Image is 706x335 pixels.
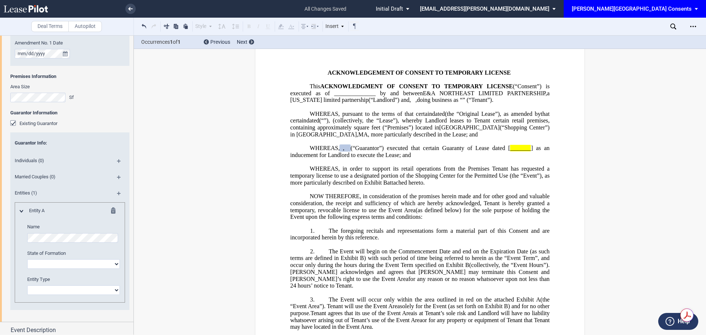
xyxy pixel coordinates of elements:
[290,275,551,289] span: for any reason or no reason whatsoever upon not less than 24
[432,110,445,117] span: dated
[10,74,56,79] b: Premises Information
[27,250,66,256] span: State of Formation
[329,296,534,303] span: The Event will occur only within the area outlined in red on the attached Exhibit
[468,97,493,103] span: “Tenant”).
[439,124,500,131] span: [GEOGRAPHIC_DATA]
[310,83,320,90] span: This
[290,193,551,213] span: NOW THEREFORE, in consideration of the promises herein made and for other good and valuable consi...
[320,303,324,310] span: ”)
[237,39,247,45] span: Next
[290,317,551,330] span: or for any property or equipment of Tenant that Tenant may have located in the Event Area
[357,131,358,138] span: ,
[465,262,469,268] a: B
[290,97,322,103] span: [US_STATE]
[547,90,550,96] span: a
[350,145,510,152] span: (“Guarantor”) executed that certain Guaranty of Lease dated [
[324,22,346,31] div: Insert
[25,207,97,214] span: Entity A
[178,39,181,45] b: 1
[290,83,551,96] span: (“Consent”) is executed as of ______________ by and between
[368,97,409,103] span: (“Landlord”) and
[290,124,551,138] span: (“Shopping Center”) in
[310,296,314,303] span: 3.
[15,140,46,146] span: Guarantor Info
[383,179,387,186] a: B
[141,38,198,46] span: Occurrences of
[536,296,541,303] a: A
[360,255,364,261] a: B
[296,131,357,138] span: [GEOGRAPHIC_DATA]
[445,110,541,117] span: (the “Original Lease”), as amended by
[297,282,353,289] span: hours’ notice to Tenant.
[372,324,373,330] span: .
[237,39,254,46] div: Next
[310,145,340,152] span: WHEREAS,
[290,262,551,282] span: (collectively, the “Event Hours”). [PERSON_NAME] acknowledges and agrees that [PERSON_NAME] may t...
[423,90,545,96] span: E&A NORTHEAST LIMITED PARTNERSHIP
[10,84,30,89] span: Area Size
[320,83,513,90] span: ACKNOWLEDGMENT OF CONSENT TO TEMPORARY LICENSE
[69,94,76,101] div: Sf
[310,110,432,117] span: WHEREAS, pursuant to the terms of that certain
[310,227,314,234] span: 1.
[350,22,359,31] button: Toggle Control Characters
[417,97,463,103] span: doing business as “
[290,303,551,316] span: ) and for no other purpose.
[290,165,551,186] span: WHEREAS, in order to support its retail operations from the Premises Tenant has requested a tempo...
[19,121,57,126] span: Existing Guarantor
[290,248,551,261] span: The Event will begin on the Commencement Date and end on the Expiration Date (as such terms are d...
[172,22,181,31] button: Copy
[328,117,397,124] span: , (collectively, the “Lease”)
[31,21,69,32] label: Deal Terms
[61,49,70,58] button: true
[10,110,57,115] b: Guarantor Information
[27,277,50,282] span: Entity Type
[27,224,40,229] span: Name
[10,157,110,164] span: Individuals (0)
[170,39,173,45] b: 1
[290,145,551,158] span: ] as an inducement for Landlord to execute the Lease; and
[290,255,551,268] span: ) with such period of time being referred to herein as the “Event Term”, and occur only during th...
[11,326,56,335] span: Event Description
[290,296,551,309] span: (the “Event Area
[310,310,413,317] span: Tenant agrees that its use of the Event Area
[376,6,403,12] span: Initial Draft
[354,124,439,131] span: square feet (“Premises”) located in
[510,145,531,152] span: _______
[15,40,63,46] span: Amendment No. 1 Date
[15,140,47,146] span: :
[162,22,171,31] button: Cut
[343,145,350,152] span: ,
[463,97,469,103] span: ” (
[328,69,511,76] span: ACKNOWLEDGEMENT OF CONSENT TO TEMPORARY LICENSE
[181,22,190,31] button: Paste
[301,1,350,17] span: all changes saved
[290,207,551,220] span: (as defined below) for the sole purpose of holding the Event upon the following express terms and...
[210,39,230,45] span: Previous
[410,97,411,103] span: ,
[10,120,57,127] md-checkbox: Existing Guarantor
[504,303,508,310] a: B
[324,303,400,310] span: . Tenant will use the Event Area
[416,97,417,103] span: ,
[204,39,230,46] div: Previous
[290,110,551,124] span: that certain dated (“ ”)
[545,90,547,96] span: ,
[10,190,110,196] span: Entities (1)
[658,313,698,330] button: Help
[290,310,551,323] span: is at Tenant’s sole risk and Landlord will have no liability whatsoever arising out of Tenant’s u...
[290,117,551,131] span: , whereby Landlord leases to Tenant certain retail premises, containing approximately
[358,131,368,138] span: MA
[324,97,368,103] span: limited partnership
[290,227,551,240] span: The foregoing recitals and representations form a material part of this Consent and are incorpora...
[368,131,478,138] span: , more particularly described in the Lease; and
[140,22,149,31] button: Undo
[387,179,425,186] span: attached hereto.
[678,317,690,326] label: Help
[687,21,699,32] div: Open Lease options menu
[400,303,503,310] span: solely for the Event (as set forth on Exhibit
[68,21,102,32] label: Autopilot
[10,174,110,180] span: Married Couples (0)
[572,6,692,12] div: [PERSON_NAME][GEOGRAPHIC_DATA] Consents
